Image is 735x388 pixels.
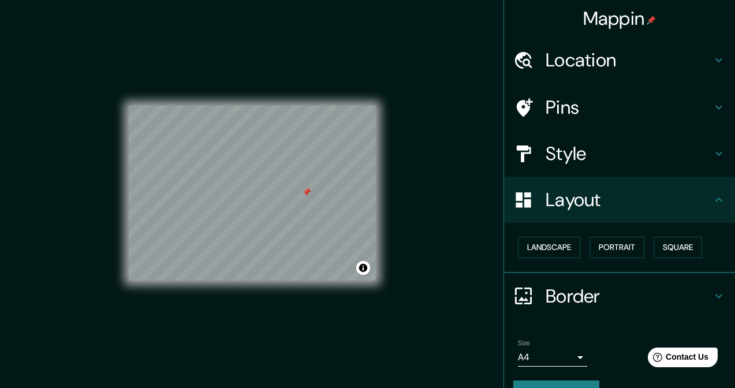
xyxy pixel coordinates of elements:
[518,348,587,367] div: A4
[518,237,580,258] button: Landscape
[546,142,712,165] h4: Style
[654,237,702,258] button: Square
[632,343,722,375] iframe: Help widget launcher
[518,338,530,348] label: Size
[504,177,735,223] div: Layout
[504,130,735,177] div: Style
[504,84,735,130] div: Pins
[647,16,656,25] img: pin-icon.png
[546,285,712,308] h4: Border
[546,96,712,119] h4: Pins
[590,237,644,258] button: Portrait
[504,37,735,83] div: Location
[504,273,735,319] div: Border
[546,188,712,211] h4: Layout
[546,48,712,72] h4: Location
[583,7,656,30] h4: Mappin
[356,261,370,275] button: Toggle attribution
[129,106,376,281] canvas: Map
